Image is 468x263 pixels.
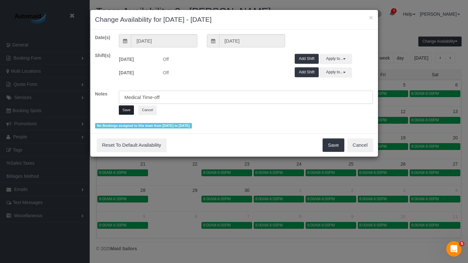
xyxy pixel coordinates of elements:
input: Enter a note [119,91,373,104]
button: Save [119,105,134,115]
sui-modal: Change Availability for 09/05/2025 - 09/06/2025 [90,10,378,157]
button: Save [323,138,344,152]
button: Apply to... [320,67,352,77]
button: Cancel [347,138,373,152]
span: Off [158,67,290,76]
button: Reset To Default Availability [97,138,167,152]
label: Date(s) [90,34,114,41]
label: [DATE] [114,67,158,76]
span: Off [158,54,290,62]
label: Shift(s) [90,52,114,59]
iframe: Intercom live chat [446,241,462,257]
button: Add Shift [295,54,319,64]
button: × [369,14,373,21]
button: Cancel [138,105,156,115]
button: Apply to... [320,54,352,64]
input: To [219,34,285,47]
button: Add Shift [295,67,319,77]
span: 5 [459,241,464,246]
span: No Bookings assigned to this team from [DATE] to [DATE] [95,123,192,128]
label: Notes [90,91,114,97]
input: From [131,34,197,47]
label: [DATE] [114,54,158,62]
h3: Change Availability for [DATE] - [DATE] [95,15,373,24]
